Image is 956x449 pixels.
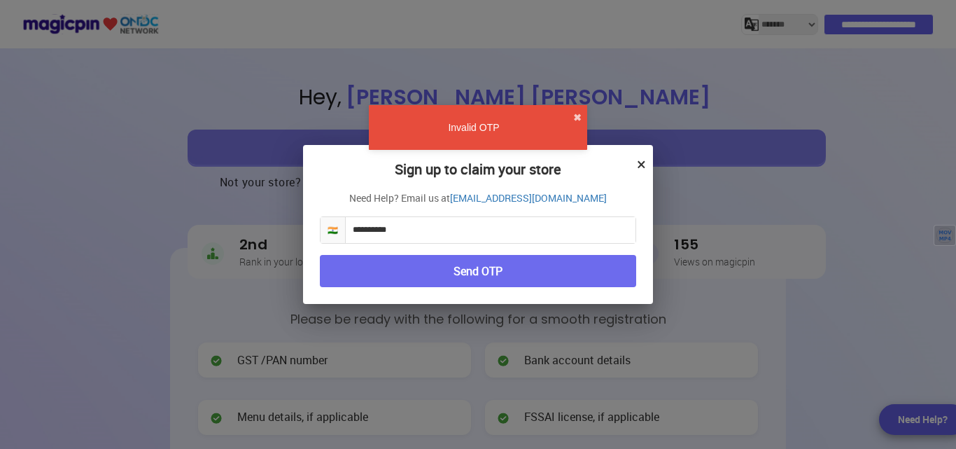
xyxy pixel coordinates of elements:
[320,255,636,288] button: Send OTP
[450,191,607,205] a: [EMAIL_ADDRESS][DOMAIN_NAME]
[374,120,573,134] div: Invalid OTP
[637,152,646,176] button: ×
[573,111,582,125] button: close
[320,162,636,191] h2: Sign up to claim your store
[320,191,636,205] p: Need Help? Email us at
[321,217,346,243] span: 🇮🇳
